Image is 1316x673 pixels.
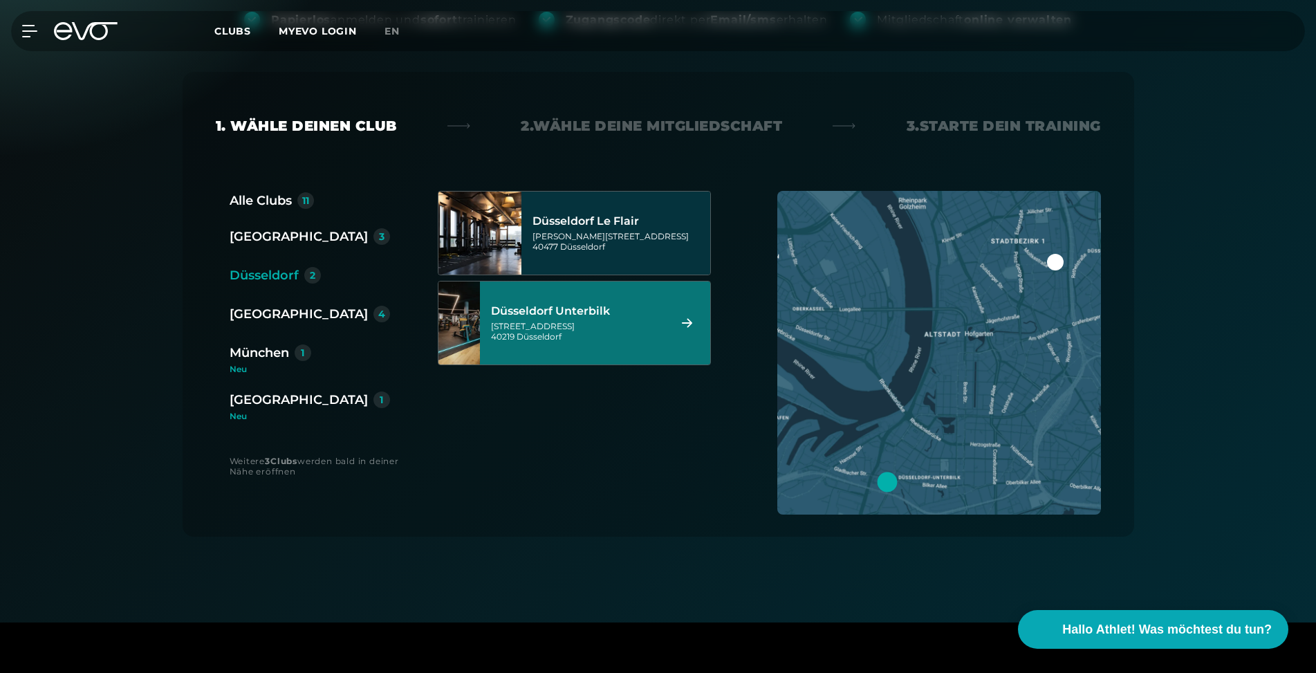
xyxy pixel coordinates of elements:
div: Neu [230,365,401,374]
strong: 3 [265,456,270,466]
a: en [384,24,416,39]
button: Hallo Athlet! Was möchtest du tun? [1018,610,1288,649]
div: Neu [230,412,390,421]
span: en [384,25,400,37]
div: 3 [379,232,384,241]
div: 2. Wähle deine Mitgliedschaft [521,116,782,136]
div: 1 [301,348,304,358]
div: 2 [310,270,315,280]
div: 11 [302,196,309,205]
div: München [230,343,289,362]
a: MYEVO LOGIN [279,25,357,37]
div: [GEOGRAPHIC_DATA] [230,304,368,324]
div: 1. Wähle deinen Club [216,116,397,136]
div: 4 [378,309,385,319]
div: Weitere werden bald in deiner Nähe eröffnen [230,456,410,477]
span: Hallo Athlet! Was möchtest du tun? [1062,620,1272,639]
div: [PERSON_NAME][STREET_ADDRESS] 40477 Düsseldorf [532,231,706,252]
div: [STREET_ADDRESS] 40219 Düsseldorf [491,321,665,342]
div: [GEOGRAPHIC_DATA] [230,390,368,409]
img: Düsseldorf Le Flair [438,192,521,275]
div: [GEOGRAPHIC_DATA] [230,227,368,246]
div: 3. Starte dein Training [907,116,1101,136]
strong: Clubs [270,456,297,466]
div: 1 [380,395,383,405]
div: Düsseldorf [230,266,299,285]
div: Alle Clubs [230,191,292,210]
img: map [777,191,1101,515]
img: Düsseldorf Unterbilk [418,282,501,365]
div: Düsseldorf Unterbilk [491,304,665,318]
span: Clubs [214,25,251,37]
div: Düsseldorf Le Flair [532,214,706,228]
a: Clubs [214,24,279,37]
